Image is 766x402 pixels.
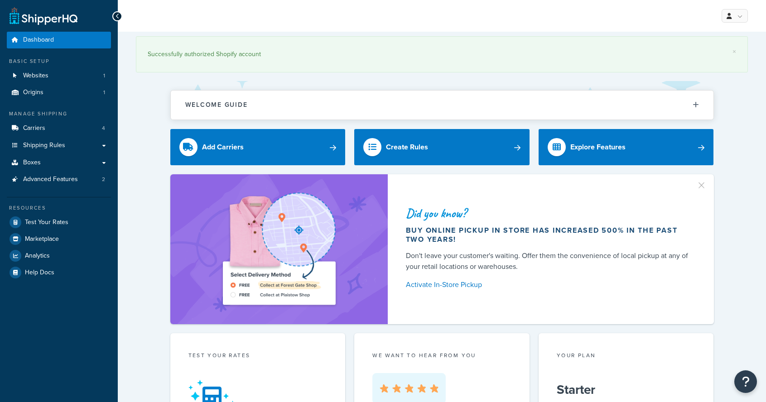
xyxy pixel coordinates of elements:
[170,129,346,165] a: Add Carriers
[25,219,68,226] span: Test Your Rates
[23,176,78,183] span: Advanced Features
[7,110,111,118] div: Manage Shipping
[7,248,111,264] a: Analytics
[7,120,111,137] li: Carriers
[103,72,105,80] span: 1
[570,141,626,153] div: Explore Features
[23,36,54,44] span: Dashboard
[7,57,111,65] div: Basic Setup
[732,48,736,55] a: ×
[202,141,244,153] div: Add Carriers
[539,129,714,165] a: Explore Features
[25,235,59,243] span: Marketplace
[406,278,692,291] a: Activate In-Store Pickup
[354,129,530,165] a: Create Rules
[372,351,511,359] p: we want to hear from you
[23,142,65,149] span: Shipping Rules
[25,269,54,277] span: Help Docs
[171,91,713,119] button: Welcome Guide
[103,89,105,96] span: 1
[7,171,111,188] a: Advanced Features2
[406,226,692,244] div: Buy online pickup in store has increased 500% in the past two years!
[188,351,328,362] div: Test your rates
[7,67,111,84] a: Websites1
[25,252,50,260] span: Analytics
[7,84,111,101] a: Origins1
[7,154,111,171] a: Boxes
[7,171,111,188] li: Advanced Features
[734,370,757,393] button: Open Resource Center
[102,176,105,183] span: 2
[185,101,248,108] h2: Welcome Guide
[7,214,111,230] a: Test Your Rates
[557,383,696,397] h5: Starter
[7,231,111,247] a: Marketplace
[386,141,428,153] div: Create Rules
[23,72,48,80] span: Websites
[7,264,111,281] a: Help Docs
[7,67,111,84] li: Websites
[23,124,45,132] span: Carriers
[406,207,692,220] div: Did you know?
[406,250,692,272] div: Don't leave your customer's waiting. Offer them the convenience of local pickup at any of your re...
[7,204,111,212] div: Resources
[7,32,111,48] a: Dashboard
[102,124,105,132] span: 4
[7,84,111,101] li: Origins
[197,188,361,311] img: ad-shirt-map-b0359fc47e01cab431d101c4b569394f6a03f54285957d908178d52f29eb9668.png
[148,48,736,61] div: Successfully authorized Shopify account
[7,137,111,154] a: Shipping Rules
[7,120,111,137] a: Carriers4
[23,89,43,96] span: Origins
[557,351,696,362] div: Your Plan
[23,159,41,167] span: Boxes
